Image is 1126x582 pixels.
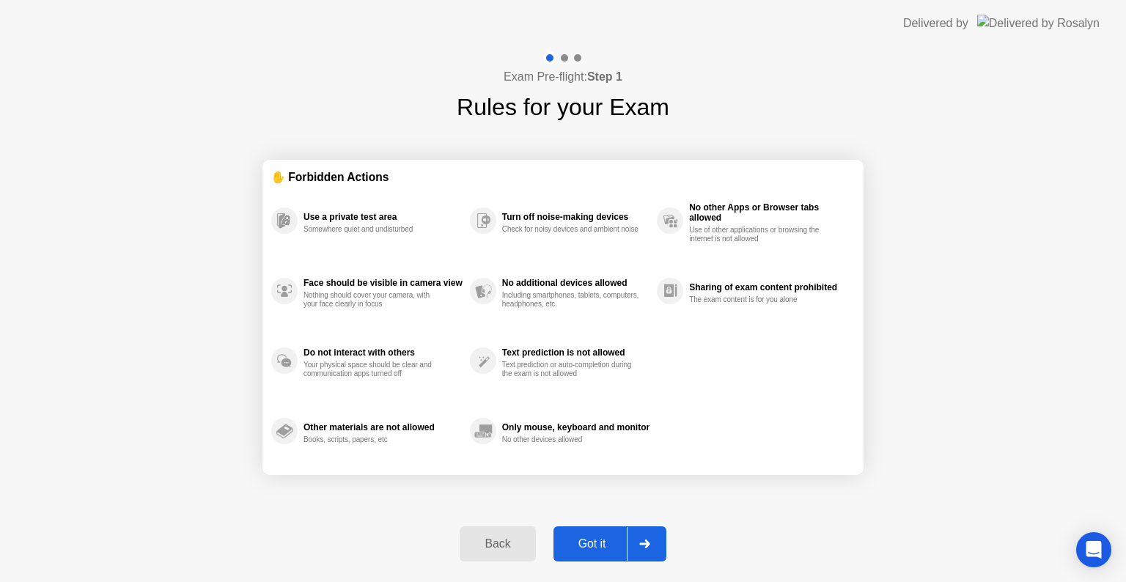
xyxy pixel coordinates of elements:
[303,291,442,309] div: Nothing should cover your camera, with your face clearly in focus
[689,226,828,243] div: Use of other applications or browsing the internet is not allowed
[303,435,442,444] div: Books, scripts, papers, etc
[502,435,641,444] div: No other devices allowed
[903,15,968,32] div: Delivered by
[502,212,650,222] div: Turn off noise-making devices
[303,212,463,222] div: Use a private test area
[502,422,650,432] div: Only mouse, keyboard and monitor
[464,537,531,550] div: Back
[502,347,650,358] div: Text prediction is not allowed
[271,169,855,185] div: ✋ Forbidden Actions
[457,89,669,125] h1: Rules for your Exam
[460,526,535,561] button: Back
[502,225,641,234] div: Check for noisy devices and ambient noise
[689,282,847,292] div: Sharing of exam content prohibited
[689,295,828,304] div: The exam content is for you alone
[587,70,622,83] b: Step 1
[977,15,1100,32] img: Delivered by Rosalyn
[303,225,442,234] div: Somewhere quiet and undisturbed
[553,526,666,561] button: Got it
[502,291,641,309] div: Including smartphones, tablets, computers, headphones, etc.
[303,347,463,358] div: Do not interact with others
[303,422,463,432] div: Other materials are not allowed
[689,202,847,223] div: No other Apps or Browser tabs allowed
[303,278,463,288] div: Face should be visible in camera view
[1076,532,1111,567] div: Open Intercom Messenger
[558,537,627,550] div: Got it
[303,361,442,378] div: Your physical space should be clear and communication apps turned off
[504,68,622,86] h4: Exam Pre-flight:
[502,361,641,378] div: Text prediction or auto-completion during the exam is not allowed
[502,278,650,288] div: No additional devices allowed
